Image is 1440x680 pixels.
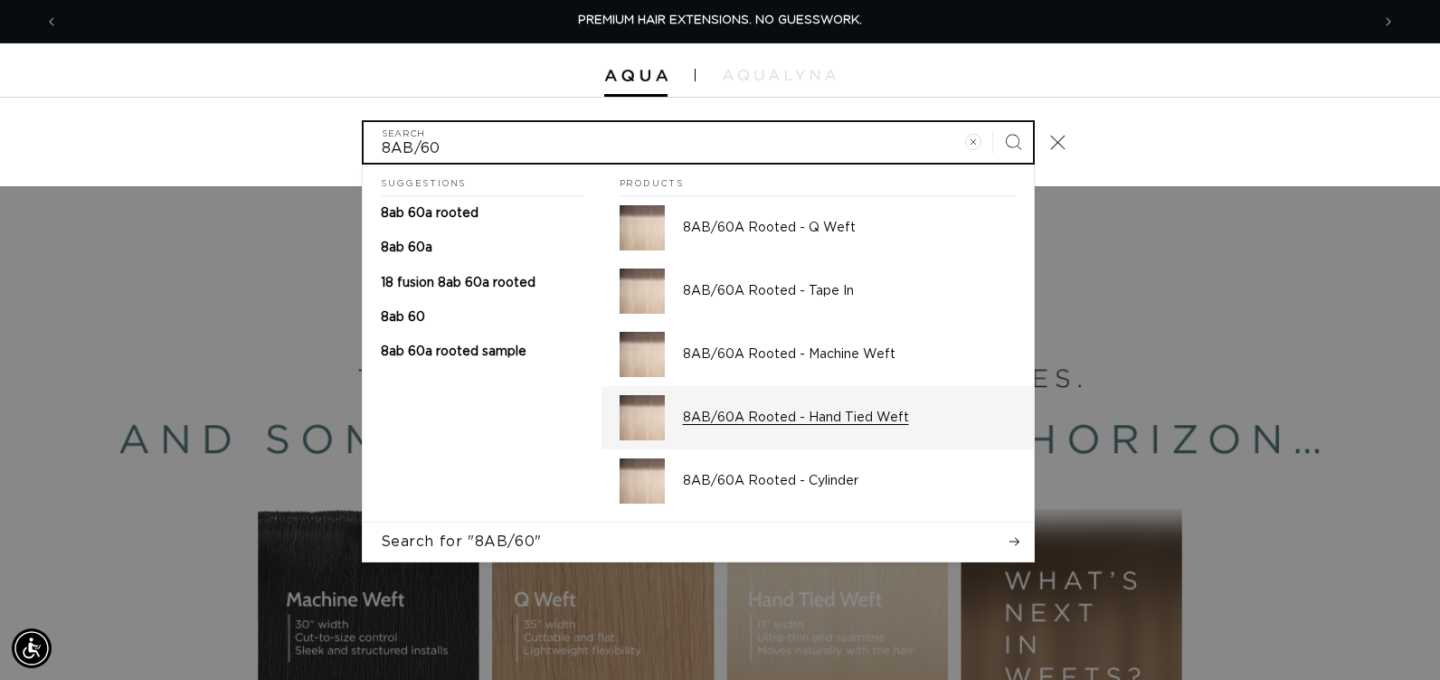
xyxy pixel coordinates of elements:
input: Search [364,122,1033,163]
button: Search [993,122,1033,162]
button: Next announcement [1369,5,1408,39]
iframe: Chat Widget [1350,593,1440,680]
a: 8AB/60A Rooted - Cylinder [602,449,1034,513]
img: 8AB/60A Rooted - Cylinder [620,458,665,504]
img: Aqua Hair Extensions [604,70,668,82]
p: 8ab 60a rooted sample [381,344,526,360]
h2: Products [620,165,1016,197]
a: 8AB/60A Rooted - Machine Weft [602,323,1034,386]
span: PREMIUM HAIR EXTENSIONS. NO GUESSWORK. [578,14,862,26]
a: 8AB/60A Rooted - Hand Tied Weft [602,386,1034,449]
a: 8AB/60A Rooted - Q Weft [602,196,1034,260]
span: 8ab 60a rooted [381,207,478,220]
p: 8ab 60a [381,240,432,256]
img: 8AB/60A Rooted - Hand Tied Weft [620,395,665,440]
p: 8AB/60A Rooted - Q Weft [683,220,1016,236]
p: 8AB/60A Rooted - Hand Tied Weft [683,410,1016,426]
p: 8ab 60a rooted [381,205,478,222]
h2: Suggestions [381,165,583,197]
a: 8ab 60a rooted [363,196,602,231]
img: 8AB/60A Rooted - Machine Weft [620,332,665,377]
img: 8AB/60A Rooted - Q Weft [620,205,665,250]
button: Previous announcement [32,5,71,39]
img: 8AB/60A Rooted - Tape In [620,269,665,314]
a: 8ab 60 [363,300,602,335]
p: 8AB/60A Rooted - Machine Weft [683,346,1016,363]
div: Accessibility Menu [12,628,52,668]
span: 18 fusion 8ab 60a rooted [381,277,535,289]
a: 8AB/60A Rooted - Tape In [602,260,1034,323]
span: 8ab 60 [381,311,425,324]
button: Close [1038,122,1078,162]
img: aqualyna.com [723,70,836,80]
p: 8ab 60 [381,309,425,326]
a: 18 fusion 8ab 60a rooted [363,266,602,300]
span: 8ab 60a rooted sample [381,345,526,358]
a: 8ab 60a [363,231,602,265]
span: 8ab 60a [381,241,432,254]
a: 8ab 60a rooted sample [363,335,602,369]
button: Clear search term [953,122,993,162]
p: 8AB/60A Rooted - Cylinder [683,473,1016,489]
span: Search for "8AB/60" [381,532,542,552]
p: 18 fusion 8ab 60a rooted [381,275,535,291]
p: 8AB/60A Rooted - Tape In [683,283,1016,299]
